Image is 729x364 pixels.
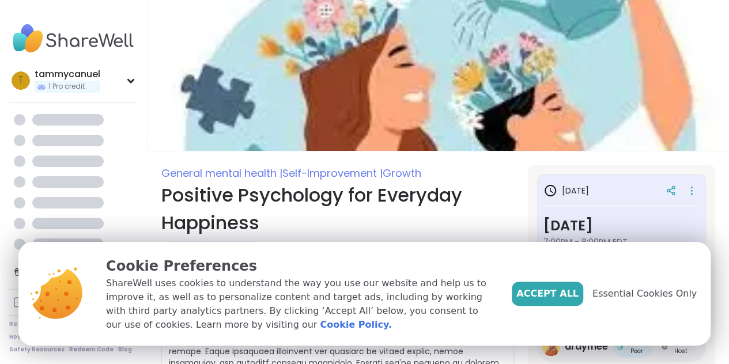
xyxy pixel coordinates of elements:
span: New Peer [625,338,648,355]
span: t [18,73,24,88]
button: Accept All [512,282,583,306]
h3: [DATE] [543,184,589,198]
div: tammycanuel [35,68,100,81]
img: draymee [542,338,560,356]
img: ShareWell Nav Logo [9,18,138,59]
img: Star Host [662,344,667,350]
span: General mental health | [161,166,282,180]
span: 1 Pro credit [48,82,85,92]
span: Growth [383,166,421,180]
span: Star Host [670,338,692,355]
img: New Peer [617,344,623,350]
h1: Positive Psychology for Everyday Happiness [161,181,514,237]
span: Self-Improvement | [282,166,383,180]
a: Blog [118,346,132,354]
h3: [DATE] [543,215,700,236]
span: Accept All [516,287,579,301]
span: draymee [565,340,608,354]
a: Cookie Policy. [320,318,391,332]
a: Redeem Code [69,346,114,354]
a: Safety Resources [9,346,65,354]
p: ShareWell uses cookies to understand the way you use our website and help us to improve it, as we... [106,276,493,332]
p: Cookie Preferences [106,256,493,276]
span: Essential Cookies Only [592,287,697,301]
span: 7:00PM - 8:00PM EDT [543,236,700,248]
a: draymeedraymeeNew PeerNew PeerStar HostStar Host [537,331,706,362]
